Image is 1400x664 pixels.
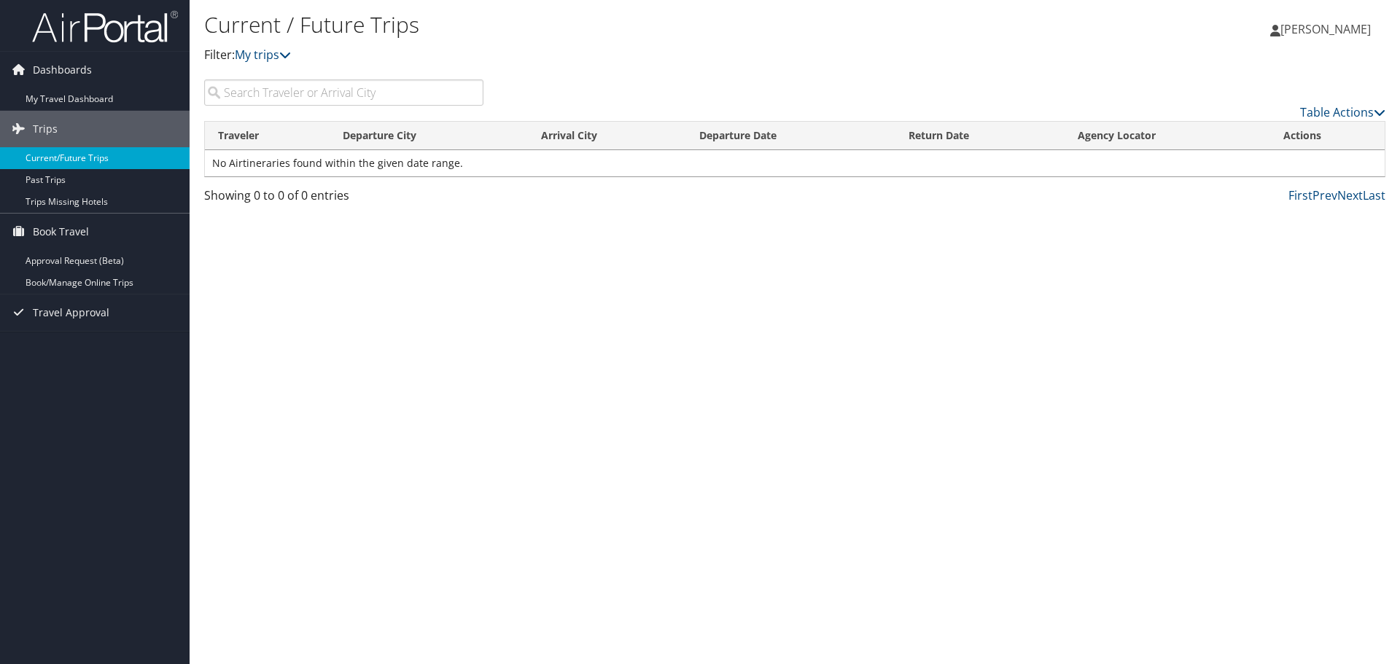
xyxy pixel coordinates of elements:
span: Trips [33,111,58,147]
input: Search Traveler or Arrival City [204,79,483,106]
img: airportal-logo.png [32,9,178,44]
a: First [1288,187,1312,203]
td: No Airtineraries found within the given date range. [205,150,1385,176]
th: Arrival City: activate to sort column ascending [528,122,686,150]
th: Actions [1270,122,1385,150]
div: Showing 0 to 0 of 0 entries [204,187,483,211]
a: Last [1363,187,1385,203]
a: Next [1337,187,1363,203]
p: Filter: [204,46,992,65]
th: Return Date: activate to sort column ascending [895,122,1065,150]
a: Table Actions [1300,104,1385,120]
a: My trips [235,47,291,63]
a: [PERSON_NAME] [1270,7,1385,51]
a: Prev [1312,187,1337,203]
h1: Current / Future Trips [204,9,992,40]
span: Travel Approval [33,294,109,331]
th: Departure Date: activate to sort column descending [686,122,895,150]
span: [PERSON_NAME] [1280,21,1371,37]
th: Agency Locator: activate to sort column ascending [1065,122,1270,150]
th: Traveler: activate to sort column ascending [205,122,330,150]
span: Dashboards [33,52,92,88]
span: Book Travel [33,214,89,250]
th: Departure City: activate to sort column ascending [330,122,528,150]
